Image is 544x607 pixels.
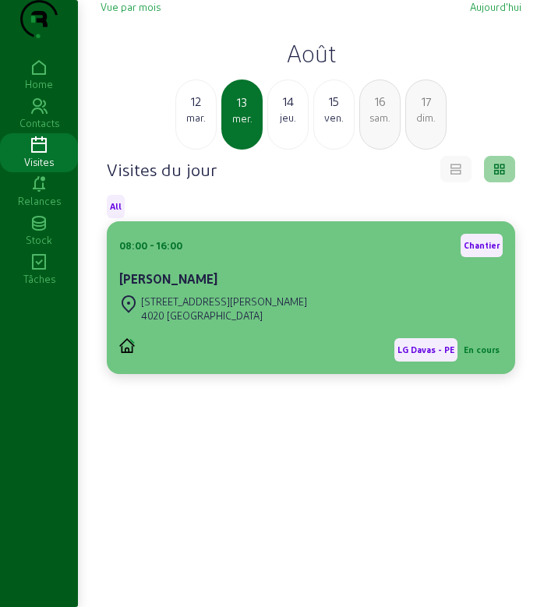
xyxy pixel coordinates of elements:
[314,92,354,111] div: 15
[176,111,216,125] div: mar.
[141,309,307,323] div: 4020 [GEOGRAPHIC_DATA]
[268,111,308,125] div: jeu.
[360,111,400,125] div: sam.
[470,1,521,12] span: Aujourd'hui
[101,1,161,12] span: Vue par mois
[119,238,182,252] div: 08:00 - 16:00
[107,158,217,180] h4: Visites du jour
[223,93,261,111] div: 13
[110,201,122,212] span: All
[406,92,446,111] div: 17
[268,92,308,111] div: 14
[314,111,354,125] div: ven.
[119,271,217,286] cam-card-title: [PERSON_NAME]
[176,92,216,111] div: 12
[464,240,500,251] span: Chantier
[464,344,500,355] span: En cours
[360,92,400,111] div: 16
[101,39,521,67] h2: Août
[223,111,261,125] div: mer.
[406,111,446,125] div: dim.
[141,295,307,309] div: [STREET_ADDRESS][PERSON_NAME]
[397,344,454,355] span: LG Davas - PE
[119,338,135,353] img: PVELEC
